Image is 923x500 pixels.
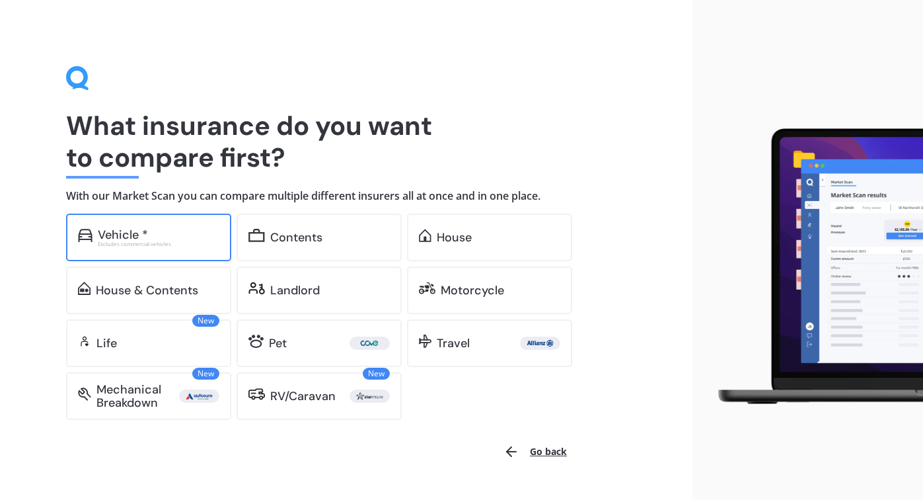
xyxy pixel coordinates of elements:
[352,337,387,350] img: Cove.webp
[496,436,575,468] button: Go back
[237,319,402,367] a: Pet
[192,315,219,327] span: New
[419,229,431,242] img: home.91c183c226a05b4dc763.svg
[523,337,558,350] img: Allianz.webp
[703,122,923,411] img: laptop.webp
[98,228,148,241] div: Vehicle *
[248,229,265,242] img: content.01f40a52572271636b6f.svg
[66,110,626,173] h1: What insurance do you want to compare first?
[192,368,219,380] span: New
[78,388,91,401] img: mbi.6615ef239df2212c2848.svg
[182,390,217,403] img: Autosure.webp
[78,229,92,242] img: car.f15378c7a67c060ca3f3.svg
[419,282,435,295] img: motorbike.c49f395e5a6966510904.svg
[441,284,504,297] div: Motorcycle
[437,337,470,350] div: Travel
[363,368,390,380] span: New
[96,383,179,409] div: Mechanical Breakdown
[248,335,264,348] img: pet.71f96884985775575a0d.svg
[270,284,320,297] div: Landlord
[66,189,626,203] h4: With our Market Scan you can compare multiple different insurers all at once and in one place.
[352,390,387,403] img: Star.webp
[270,390,336,403] div: RV/Caravan
[270,231,322,244] div: Contents
[98,241,219,247] div: Excludes commercial vehicles
[437,231,472,244] div: House
[248,282,265,295] img: landlord.470ea2398dcb263567d0.svg
[78,335,91,348] img: life.f720d6a2d7cdcd3ad642.svg
[269,337,287,350] div: Pet
[248,388,265,401] img: rv.0245371a01b30db230af.svg
[419,335,431,348] img: travel.bdda8d6aa9c3f12c5fe2.svg
[96,284,198,297] div: House & Contents
[78,282,91,295] img: home-and-contents.b802091223b8502ef2dd.svg
[96,337,117,350] div: Life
